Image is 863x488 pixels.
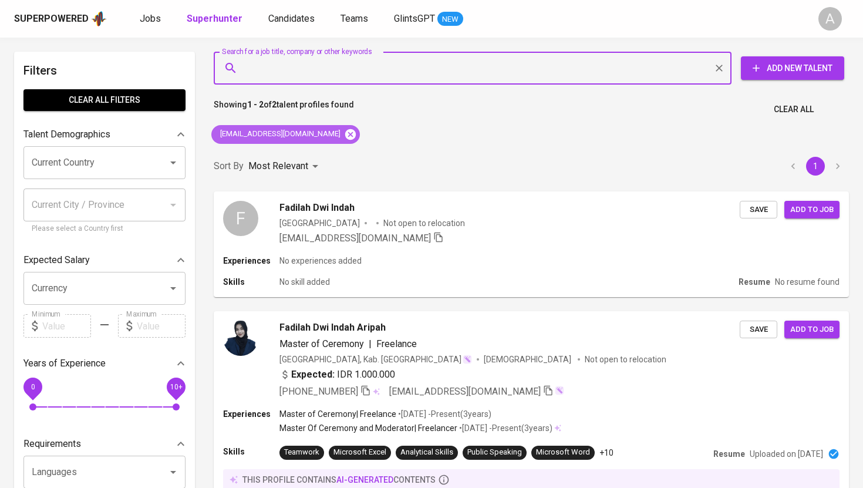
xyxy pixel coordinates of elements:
[790,323,834,336] span: Add to job
[284,447,319,458] div: Teamwork
[31,383,35,391] span: 0
[279,233,431,244] span: [EMAIL_ADDRESS][DOMAIN_NAME]
[369,337,372,351] span: |
[784,321,840,339] button: Add to job
[341,13,368,24] span: Teams
[750,61,835,76] span: Add New Talent
[223,446,279,457] p: Skills
[214,191,849,297] a: FFadilah Dwi Indah[GEOGRAPHIC_DATA]Not open to relocation[EMAIL_ADDRESS][DOMAIN_NAME] SaveAdd to ...
[279,276,330,288] p: No skill added
[774,102,814,117] span: Clear All
[23,352,186,375] div: Years of Experience
[223,321,258,356] img: 9176757305c402e687764990b2158a24.jpg
[33,93,176,107] span: Clear All filters
[394,12,463,26] a: GlintsGPT NEW
[247,100,264,109] b: 1 - 2
[818,7,842,31] div: A
[23,123,186,146] div: Talent Demographics
[536,447,590,458] div: Microsoft Word
[268,13,315,24] span: Candidates
[457,422,552,434] p: • [DATE] - Present ( 3 years )
[769,99,818,120] button: Clear All
[394,13,435,24] span: GlintsGPT
[140,12,163,26] a: Jobs
[396,408,491,420] p: • [DATE] - Present ( 3 years )
[775,276,840,288] p: No resume found
[463,355,472,364] img: magic_wand.svg
[214,99,354,120] p: Showing of talent profiles found
[740,321,777,339] button: Save
[279,255,362,267] p: No experiences added
[279,386,358,397] span: [PHONE_NUMBER]
[790,203,834,217] span: Add to job
[248,156,322,177] div: Most Relevant
[214,159,244,173] p: Sort By
[741,56,844,80] button: Add New Talent
[711,60,727,76] button: Clear
[750,448,823,460] p: Uploaded on [DATE]
[137,314,186,338] input: Value
[32,223,177,235] p: Please select a Country first
[23,253,90,267] p: Expected Salary
[23,248,186,272] div: Expected Salary
[739,276,770,288] p: Resume
[223,201,258,236] div: F
[279,368,395,382] div: IDR 1.000.000
[223,408,279,420] p: Experiences
[23,356,106,371] p: Years of Experience
[740,201,777,219] button: Save
[42,314,91,338] input: Value
[165,280,181,297] button: Open
[279,408,396,420] p: Master of Ceremony | Freelance
[333,447,386,458] div: Microsoft Excel
[383,217,465,229] p: Not open to relocation
[279,354,472,365] div: [GEOGRAPHIC_DATA], Kab. [GEOGRAPHIC_DATA]
[187,13,242,24] b: Superhunter
[170,383,182,391] span: 10+
[165,464,181,480] button: Open
[242,474,436,486] p: this profile contains contents
[599,447,613,459] p: +10
[746,203,771,217] span: Save
[279,338,364,349] span: Master of Ceremony
[140,13,161,24] span: Jobs
[211,125,360,144] div: [EMAIL_ADDRESS][DOMAIN_NAME]
[713,448,745,460] p: Resume
[484,354,573,365] span: [DEMOGRAPHIC_DATA]
[585,354,666,365] p: Not open to relocation
[223,255,279,267] p: Experiences
[555,386,564,395] img: magic_wand.svg
[23,437,81,451] p: Requirements
[376,338,417,349] span: Freelance
[782,157,849,176] nav: pagination navigation
[467,447,522,458] div: Public Speaking
[336,475,393,484] span: AI-generated
[279,321,386,335] span: Fadilah Dwi Indah Aripah
[400,447,453,458] div: Analytical Skills
[268,12,317,26] a: Candidates
[279,422,457,434] p: Master Of Ceremony and Moderator | Freelancer
[23,432,186,456] div: Requirements
[23,61,186,80] h6: Filters
[165,154,181,171] button: Open
[14,12,89,26] div: Superpowered
[14,10,107,28] a: Superpoweredapp logo
[23,89,186,111] button: Clear All filters
[223,276,279,288] p: Skills
[806,157,825,176] button: page 1
[291,368,335,382] b: Expected:
[23,127,110,142] p: Talent Demographics
[389,386,541,397] span: [EMAIL_ADDRESS][DOMAIN_NAME]
[187,12,245,26] a: Superhunter
[211,129,348,140] span: [EMAIL_ADDRESS][DOMAIN_NAME]
[91,10,107,28] img: app logo
[746,323,771,336] span: Save
[279,201,355,215] span: Fadilah Dwi Indah
[279,217,360,229] div: [GEOGRAPHIC_DATA]
[784,201,840,219] button: Add to job
[248,159,308,173] p: Most Relevant
[272,100,277,109] b: 2
[437,14,463,25] span: NEW
[341,12,370,26] a: Teams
